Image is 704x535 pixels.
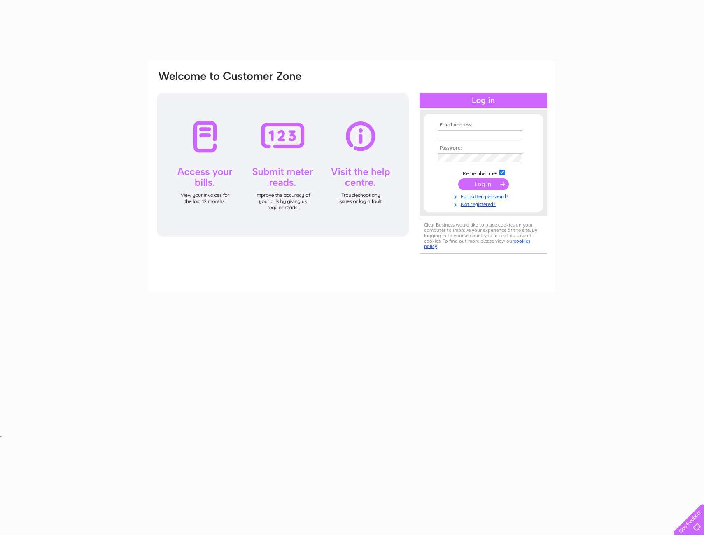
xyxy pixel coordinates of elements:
th: Email Address: [436,122,531,128]
a: Forgotten password? [438,192,531,200]
div: Clear Business would like to place cookies on your computer to improve your experience of the sit... [420,218,547,254]
a: Not registered? [438,200,531,208]
td: Remember me? [436,168,531,177]
input: Submit [458,178,509,190]
a: cookies policy [424,238,530,249]
th: Password: [436,145,531,151]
